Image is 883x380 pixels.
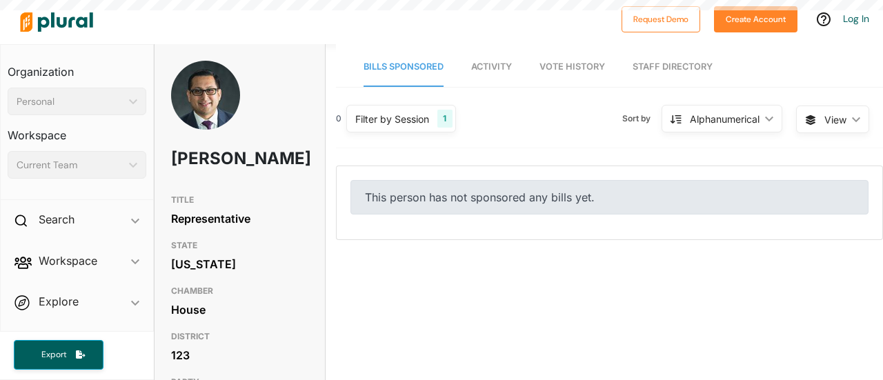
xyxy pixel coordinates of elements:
[843,12,869,25] a: Log In
[355,112,429,126] div: Filter by Session
[633,48,713,87] a: Staff Directory
[539,61,605,72] span: Vote History
[171,208,308,229] div: Representative
[824,112,846,127] span: View
[471,61,512,72] span: Activity
[8,115,146,146] h3: Workspace
[171,192,308,208] h3: TITLE
[364,61,444,72] span: Bills Sponsored
[336,112,341,125] div: 0
[171,345,308,366] div: 123
[471,48,512,87] a: Activity
[32,349,76,361] span: Export
[714,11,797,26] a: Create Account
[622,112,662,125] span: Sort by
[171,328,308,345] h3: DISTRICT
[39,212,75,227] h2: Search
[171,254,308,274] div: [US_STATE]
[171,237,308,254] h3: STATE
[171,61,240,157] img: Headshot of Diego Bernal
[171,299,308,320] div: House
[17,94,123,109] div: Personal
[622,11,700,26] a: Request Demo
[14,340,103,370] button: Export
[350,180,869,214] div: This person has not sponsored any bills yet.
[171,138,254,179] h1: [PERSON_NAME]
[690,112,760,126] div: Alphanumerical
[714,6,797,32] button: Create Account
[171,283,308,299] h3: CHAMBER
[8,52,146,82] h3: Organization
[437,110,452,128] div: 1
[622,6,700,32] button: Request Demo
[539,48,605,87] a: Vote History
[364,48,444,87] a: Bills Sponsored
[17,158,123,172] div: Current Team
